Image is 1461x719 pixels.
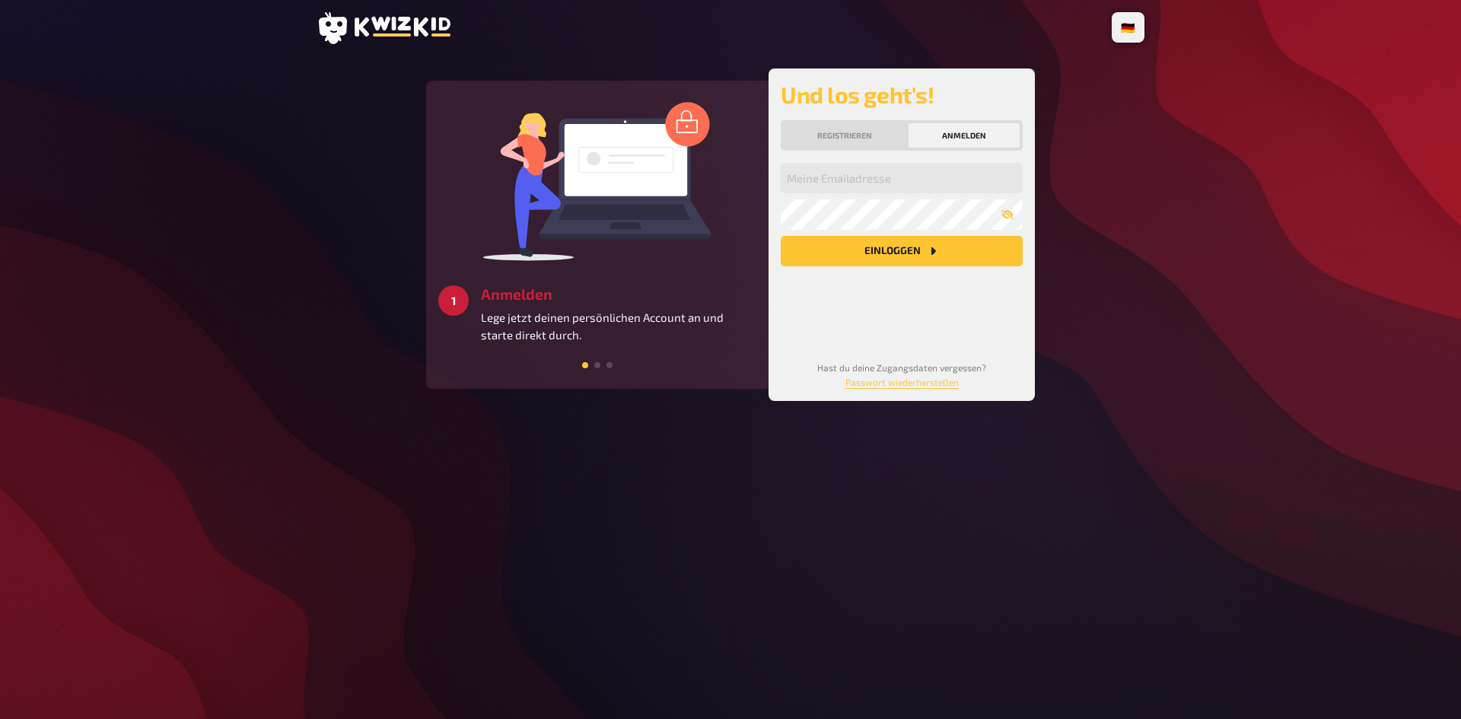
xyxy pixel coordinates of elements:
[781,81,1023,108] h2: Und los geht's!
[784,123,906,148] button: Registrieren
[481,285,756,303] h3: Anmelden
[781,236,1023,266] button: Einloggen
[438,285,469,316] div: 1
[1115,15,1141,40] li: 🇩🇪
[483,101,711,261] img: log in
[845,377,959,387] a: Passwort wiederherstellen
[817,362,986,387] small: Hast du deine Zugangsdaten vergessen?
[781,163,1023,193] input: Meine Emailadresse
[909,123,1020,148] button: Anmelden
[481,309,756,343] p: Lege jetzt deinen persönlichen Account an und starte direkt durch.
